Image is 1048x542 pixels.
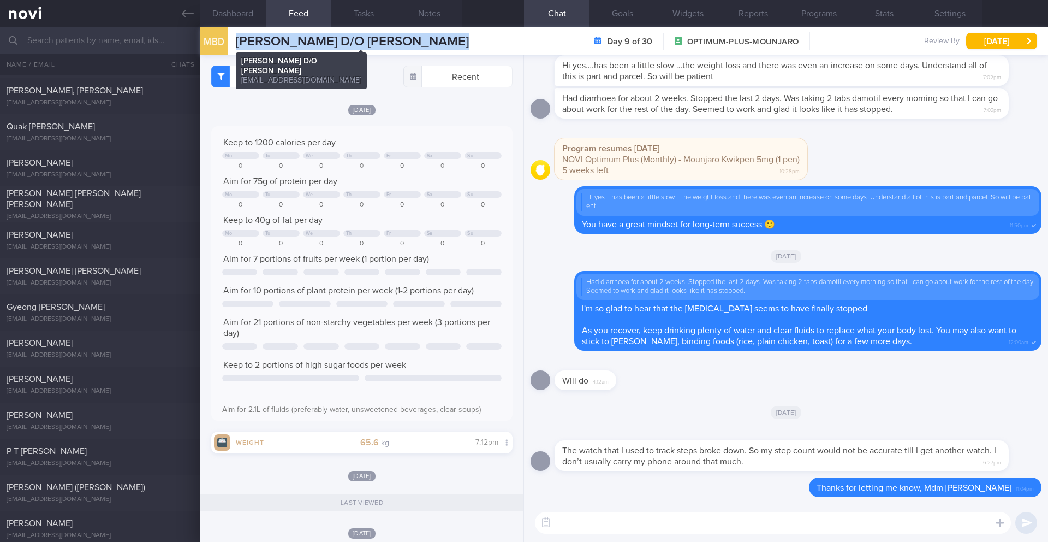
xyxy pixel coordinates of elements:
div: [EMAIL_ADDRESS][DOMAIN_NAME] [7,279,194,287]
strong: Program resumes [DATE] [562,144,659,153]
span: Aim for 7 portions of fruits per week (1 portion per day) [223,255,429,263]
span: [PERSON_NAME] [7,519,73,528]
div: 0 [384,162,421,170]
div: Mo [225,231,233,237]
div: Mo [225,153,233,159]
div: Fr [386,231,391,237]
span: [PERSON_NAME] [7,231,73,239]
span: [PERSON_NAME] [PERSON_NAME] [PERSON_NAME] [7,189,141,209]
div: 0 [343,162,380,170]
div: Sa [427,231,433,237]
div: 0 [303,162,340,170]
div: Last viewed [200,494,523,511]
div: We [306,153,313,159]
div: Th [346,192,352,198]
div: Hi yes….has been a little slow …the weight loss and there was even an increase on some days. Unde... [581,193,1035,211]
span: Aim for 75g of protein per day [223,177,337,186]
div: [EMAIL_ADDRESS][DOMAIN_NAME] [7,243,194,251]
small: kg [381,439,389,447]
button: Filtering type... [211,66,320,87]
span: Aim for 21 portions of non-starchy vegetables per week (3 portions per day) [223,318,490,338]
span: Will do [562,376,588,385]
span: 4:12am [593,375,609,386]
div: Tu [265,192,271,198]
div: 0 [384,201,421,209]
span: [DATE] [771,406,802,419]
div: 0 [343,201,380,209]
span: P T [PERSON_NAME] [7,447,87,456]
div: Sa [427,192,433,198]
span: 7:02pm [983,71,1001,81]
div: 0 [263,162,300,170]
div: Fr [386,153,391,159]
div: Had diarrhoea for about 2 weeks. Stopped the last 2 days. Was taking 2 tabs damotil every morning... [581,278,1035,296]
div: [EMAIL_ADDRESS][DOMAIN_NAME] [7,351,194,360]
div: Mo [225,192,233,198]
span: Keep to 1200 calories per day [223,138,336,147]
span: [PERSON_NAME] D/O [PERSON_NAME] [236,35,469,48]
span: [PERSON_NAME] ([PERSON_NAME]) [7,483,145,492]
span: Aim for 2.1L of fluids (preferably water, unsweetened beverages, clear soups) [222,406,481,414]
span: The watch that I used to track steps broke down. So my step count would not be accurate till I ge... [562,446,996,466]
span: Keep to 40g of fat per day [223,216,323,225]
div: 0 [222,240,259,248]
div: [EMAIL_ADDRESS][DOMAIN_NAME] [7,315,194,323]
span: [DATE] [348,105,376,115]
strong: 65.6 [360,438,379,447]
span: You have a great mindset for long-term success 🙂 [582,220,775,229]
div: 0 [424,240,461,248]
div: [EMAIL_ADDRESS][DOMAIN_NAME] [7,99,194,107]
span: [DATE] [348,471,376,481]
div: We [306,231,313,237]
div: 0 [465,240,502,248]
div: 0 [303,201,340,209]
span: [PERSON_NAME] [7,339,73,347]
span: Gyeong [PERSON_NAME] [7,303,105,311]
div: 0 [263,201,300,209]
div: Weight [230,437,274,446]
button: [DATE] [966,33,1037,49]
span: As you recover, keep drinking plenty of water and clear fluids to replace what your body lost. Yo... [582,326,1016,346]
span: [DATE] [771,250,802,263]
div: [EMAIL_ADDRESS][DOMAIN_NAME] [7,532,194,540]
span: [PERSON_NAME] [7,411,73,420]
span: Had diarrhoea for about 2 weeks. Stopped the last 2 days. Was taking 2 tabs damotil every morning... [562,94,998,114]
span: I'm so glad to hear that the [MEDICAL_DATA] seems to have finally stopped [582,304,867,313]
div: 0 [465,201,502,209]
span: Hi yes….has been a little slow …the weight loss and there was even an increase on some days. Unde... [562,61,987,81]
div: 0 [343,240,380,248]
span: 12:00am [1009,336,1028,346]
span: NOVI Optimum Plus (Monthly) - Mounjaro Kwikpen 5mg (1 pen) [562,155,800,164]
span: [PERSON_NAME], [PERSON_NAME] [7,86,143,95]
div: MBD [198,21,230,63]
div: Fr [386,192,391,198]
strong: Day 9 of 30 [607,36,652,47]
div: [EMAIL_ADDRESS][DOMAIN_NAME] [7,459,194,468]
div: Su [467,153,473,159]
span: Review By [924,37,960,46]
span: 7:03pm [984,104,1001,114]
div: Th [346,153,352,159]
span: [PERSON_NAME] [7,375,73,384]
div: [EMAIL_ADDRESS][DOMAIN_NAME] [7,496,194,504]
div: [EMAIL_ADDRESS][DOMAIN_NAME] [7,213,194,221]
span: Keep to 2 portions of high sugar foods per week [223,361,406,369]
span: OPTIMUM-PLUS-MOUNJARO [687,37,799,48]
div: 0 [424,162,461,170]
span: 6:27pm [983,456,1001,467]
div: 0 [303,240,340,248]
div: Sa [427,153,433,159]
div: 0 [465,162,502,170]
div: Tu [265,231,271,237]
span: 11:50pm [1010,219,1028,229]
div: 0 [384,240,421,248]
span: [PERSON_NAME] [PERSON_NAME] [7,267,141,275]
div: [EMAIL_ADDRESS][DOMAIN_NAME] [7,387,194,396]
span: [PERSON_NAME] [7,158,73,167]
button: Chats [157,54,200,75]
span: 7:12pm [475,439,498,446]
div: Tu [265,153,271,159]
div: 0 [222,201,259,209]
span: Quak [PERSON_NAME] [7,122,95,131]
div: Su [467,231,473,237]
